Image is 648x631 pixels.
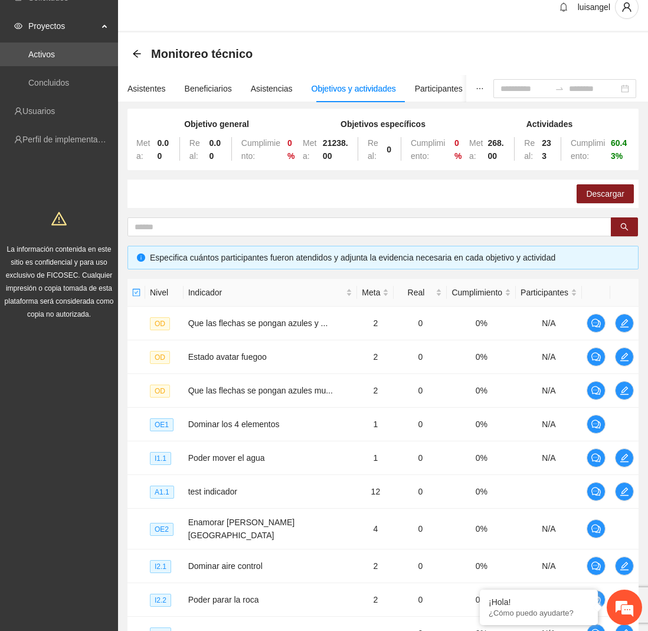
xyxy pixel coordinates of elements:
[587,415,606,434] button: comment
[451,286,502,299] span: Cumplimiento
[615,347,634,366] button: edit
[61,60,198,76] div: Chatee con nosotros ahora
[516,307,582,340] td: N/A
[184,279,358,307] th: Indicador
[394,583,447,617] td: 0
[447,509,516,549] td: 0%
[587,482,606,501] button: comment
[577,184,634,203] button: Descargar
[521,286,568,299] span: Participantes
[127,82,166,95] div: Asistentes
[145,279,184,307] th: Nivel
[615,448,634,467] button: edit
[611,138,627,161] strong: 60.43 %
[516,374,582,408] td: N/A
[587,381,606,400] button: comment
[516,441,582,475] td: N/A
[571,138,605,161] span: Cumplimiento:
[555,84,564,93] span: swap-right
[357,408,394,441] td: 1
[586,187,624,200] span: Descargar
[341,119,426,129] strong: Objetivos específicos
[616,453,633,463] span: edit
[447,441,516,475] td: 0%
[394,279,447,307] th: Real
[447,549,516,583] td: 0%
[415,82,463,95] div: Participantes
[526,119,573,129] strong: Actividades
[394,340,447,374] td: 0
[578,2,610,12] span: luisangel
[28,50,55,59] a: Activos
[447,583,516,617] td: 0%
[489,609,589,617] p: ¿Cómo puedo ayudarte?
[615,381,634,400] button: edit
[615,482,634,501] button: edit
[357,549,394,583] td: 2
[387,145,391,154] strong: 0
[150,385,170,398] span: OD
[136,138,150,161] span: Meta:
[150,418,174,431] span: OE1
[157,138,168,161] strong: 0.00
[357,307,394,340] td: 2
[447,307,516,340] td: 0%
[555,84,564,93] span: to
[209,138,220,161] strong: 0.00
[615,314,634,333] button: edit
[398,286,433,299] span: Real
[362,286,380,299] span: Meta
[542,138,551,161] strong: 233
[555,2,572,12] span: bell
[132,49,142,59] div: Back
[615,557,634,575] button: edit
[620,223,629,232] span: search
[616,561,633,571] span: edit
[394,475,447,509] td: 0
[447,475,516,509] td: 0%
[188,286,344,299] span: Indicador
[616,487,633,496] span: edit
[303,138,316,161] span: Meta:
[394,441,447,475] td: 0
[68,158,163,277] span: Estamos en línea.
[151,44,253,63] span: Monitoreo técnico
[469,138,483,161] span: Meta:
[51,211,67,226] span: warning
[188,386,333,395] span: Que las flechas se pongan azules mu...
[312,82,396,95] div: Objetivos y actividades
[587,314,606,333] button: comment
[184,549,358,583] td: Dominar aire control
[150,251,629,264] div: Especifica cuántos participantes fueron atendidos y adjunta la evidencia necesaria en cada objeti...
[241,138,280,161] span: Cumplimiento:
[447,408,516,441] td: 0%
[28,14,98,38] span: Proyectos
[587,347,606,366] button: comment
[616,386,633,395] span: edit
[287,138,294,161] strong: 0 %
[323,138,348,161] strong: 21238.00
[447,374,516,408] td: 0%
[357,340,394,374] td: 2
[184,340,358,374] td: Estado avatar fuegoo
[368,138,378,161] span: Real:
[357,279,394,307] th: Meta
[184,475,358,509] td: test indicador
[587,519,606,538] button: comment
[184,509,358,549] td: Enamorar [PERSON_NAME][GEOGRAPHIC_DATA]
[516,549,582,583] td: N/A
[188,318,328,328] span: Que las flechas se pongan azules y ...
[150,594,171,607] span: I2.2
[524,138,535,161] span: Real:
[184,583,358,617] td: Poder parar la roca
[394,408,447,441] td: 0
[616,318,633,328] span: edit
[357,441,394,475] td: 1
[587,448,606,467] button: comment
[150,523,174,536] span: OE2
[150,560,171,573] span: I2.1
[394,549,447,583] td: 0
[189,138,200,161] span: Real:
[150,452,171,465] span: I1.1
[6,323,225,364] textarea: Escriba su mensaje y pulse “Intro”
